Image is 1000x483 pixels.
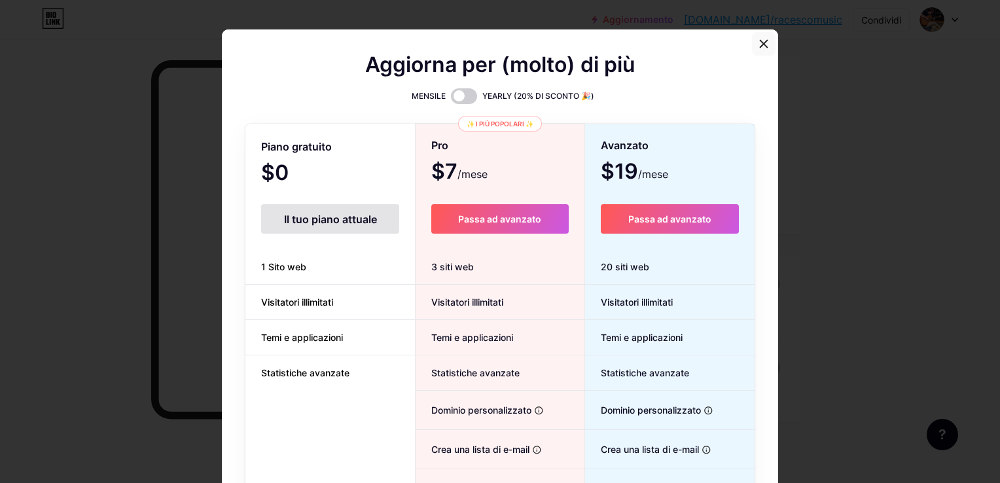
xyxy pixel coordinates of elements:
[261,135,332,158] span: Piano gratuito
[601,134,649,157] span: Avanzato
[431,164,457,182] font: $7
[261,204,399,234] div: Il tuo piano attuale
[261,165,289,183] font: $0
[585,295,673,309] span: Visitatori illimitati
[585,403,701,417] span: Dominio personalizzato
[585,366,689,380] span: Statistiche avanzate
[628,213,711,224] span: Passa ad avanzato
[431,134,448,157] span: Pro
[365,57,635,73] span: Aggiorna per (molto) di più
[416,403,531,417] span: Dominio personalizzato
[245,331,359,344] span: Temi e applicazioni
[416,331,513,344] span: Temi e applicazioni
[416,442,529,456] span: Crea una lista di e-mail
[416,366,520,380] span: Statistiche avanzate
[457,166,488,182] span: /mese
[416,249,584,285] div: 3 siti web
[245,260,322,274] span: 1 Sito web
[482,90,594,103] span: YEARLY (20% DI SCONTO 🎉)
[585,331,683,344] span: Temi e applicazioni
[412,90,446,103] span: MENSILE
[431,204,568,234] button: Passa ad avanzato
[585,249,755,285] div: 20 siti web
[638,166,668,182] span: /mese
[601,164,638,182] font: $19
[601,204,739,234] button: Passa ad avanzato
[585,442,699,456] span: Crea una lista di e-mail
[245,366,365,380] span: Statistiche avanzate
[458,213,541,224] span: Passa ad avanzato
[416,295,503,309] span: Visitatori illimitati
[458,116,542,132] div: ✨ I più popolari ✨
[245,295,349,309] span: Visitatori illimitati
